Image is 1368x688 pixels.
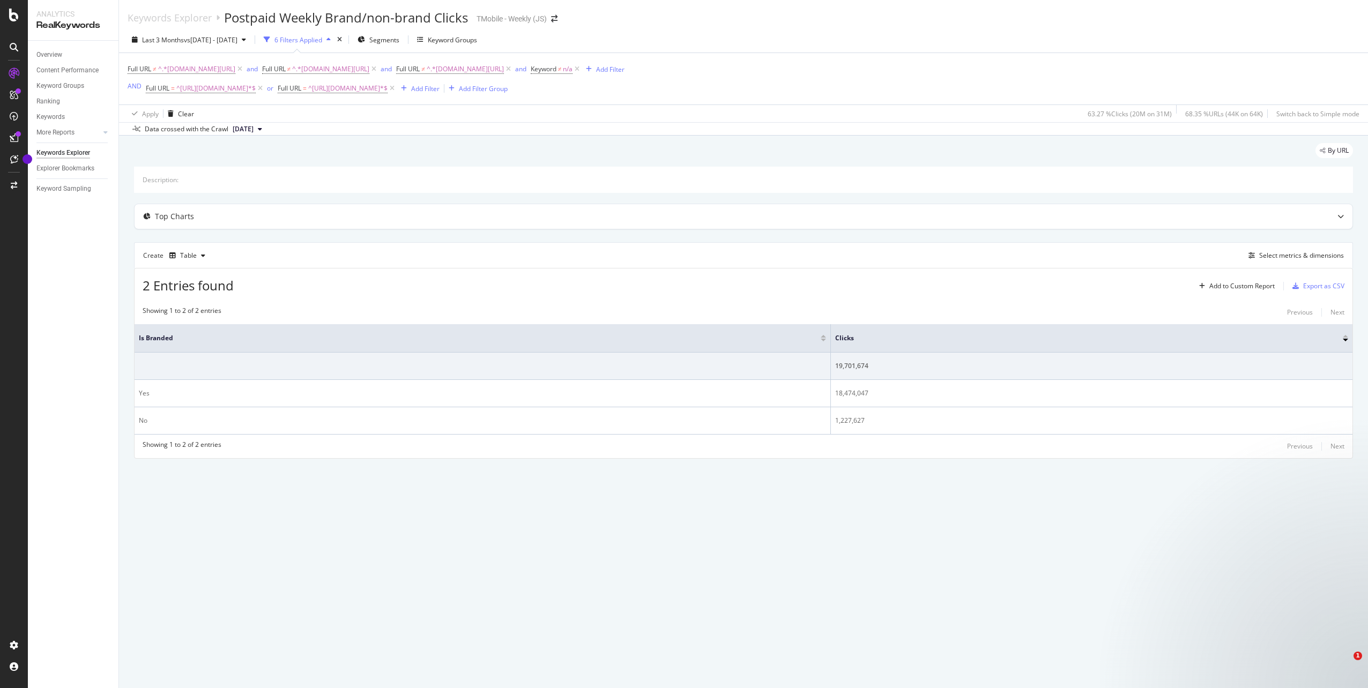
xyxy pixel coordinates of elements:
div: Clear [178,109,194,118]
button: Select metrics & dimensions [1244,249,1344,262]
button: Previous [1287,440,1313,453]
span: Segments [369,35,399,44]
button: [DATE] [228,123,266,136]
span: ≠ [421,64,425,73]
div: times [335,34,344,45]
div: or [267,84,273,93]
div: RealKeywords [36,19,110,32]
div: Create [143,247,210,264]
div: 1,227,627 [835,416,1348,425]
span: ≠ [558,64,562,73]
div: and [247,64,258,73]
span: n/a [563,62,573,77]
div: Keywords Explorer [128,12,212,24]
a: Overview [36,49,111,61]
span: Full URL [146,84,169,93]
div: arrow-right-arrow-left [551,15,557,23]
a: Keywords Explorer [36,147,111,159]
button: Previous [1287,306,1313,319]
div: Keyword Sampling [36,183,91,195]
button: 6 Filters Applied [259,31,335,48]
div: Top Charts [155,211,194,222]
div: 63.27 % Clicks ( 20M on 31M ) [1088,109,1172,118]
a: Keyword Sampling [36,183,111,195]
span: 1 [1354,652,1362,660]
button: Add Filter Group [444,82,508,95]
a: Ranking [36,96,111,107]
div: Export as CSV [1303,281,1344,290]
div: Explorer Bookmarks [36,163,94,174]
div: Keyword Groups [428,35,477,44]
button: AND [128,81,142,91]
div: Next [1330,308,1344,317]
div: Content Performance [36,65,99,76]
div: 6 Filters Applied [274,35,322,44]
span: ^.*[DOMAIN_NAME][URL] [158,62,235,77]
span: Full URL [396,64,420,73]
span: Clicks [835,333,1327,343]
div: Apply [142,109,159,118]
span: 2 Entries found [143,276,234,294]
button: Clear [163,105,194,122]
span: ^.*[DOMAIN_NAME][URL] [292,62,369,77]
span: ^[URL][DOMAIN_NAME]*$ [308,81,388,96]
a: Keywords [36,111,111,123]
div: and [515,64,526,73]
span: By URL [1328,147,1349,154]
button: Next [1330,306,1344,319]
span: ≠ [287,64,291,73]
span: 2025 Oct. 3rd [233,124,254,134]
div: Previous [1287,442,1313,451]
a: Explorer Bookmarks [36,163,111,174]
span: Last 3 Months [142,35,184,44]
button: Add Filter [397,82,440,95]
div: Keywords [36,111,65,123]
button: or [267,83,273,93]
button: Segments [353,31,404,48]
div: Add Filter Group [459,84,508,93]
span: = [303,84,307,93]
button: and [515,64,526,74]
div: Ranking [36,96,60,107]
div: Next [1330,442,1344,451]
div: Tooltip anchor [23,154,32,164]
div: legacy label [1315,143,1353,158]
div: Add Filter [411,84,440,93]
div: 18,474,047 [835,388,1348,398]
span: Full URL [128,64,151,73]
span: ≠ [153,64,157,73]
div: Showing 1 to 2 of 2 entries [143,440,221,453]
button: Keyword Groups [413,31,481,48]
div: Analytics [36,9,110,19]
button: and [247,64,258,74]
div: Yes [139,388,826,398]
a: Keyword Groups [36,80,111,92]
iframe: Intercom live chat [1332,652,1357,677]
div: Description: [143,175,179,184]
button: Add Filter [582,63,624,76]
div: Keywords Explorer [36,147,90,159]
a: Content Performance [36,65,111,76]
div: and [381,64,392,73]
span: ^.*[DOMAIN_NAME][URL] [427,62,504,77]
div: Keyword Groups [36,80,84,92]
div: TMobile - Weekly (JS) [477,13,547,24]
button: Switch back to Simple mode [1272,105,1359,122]
span: Keyword [531,64,556,73]
div: Select metrics & dimensions [1259,251,1344,260]
div: Data crossed with the Crawl [145,124,228,134]
div: Table [180,252,197,259]
button: Last 3 Monthsvs[DATE] - [DATE] [128,31,250,48]
div: Previous [1287,308,1313,317]
button: Next [1330,440,1344,453]
button: Export as CSV [1288,278,1344,295]
div: Overview [36,49,62,61]
div: Switch back to Simple mode [1276,109,1359,118]
div: 19,701,674 [835,361,1348,371]
span: Full URL [278,84,301,93]
span: Full URL [262,64,286,73]
div: More Reports [36,127,75,138]
button: Add to Custom Report [1195,278,1275,295]
a: More Reports [36,127,100,138]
